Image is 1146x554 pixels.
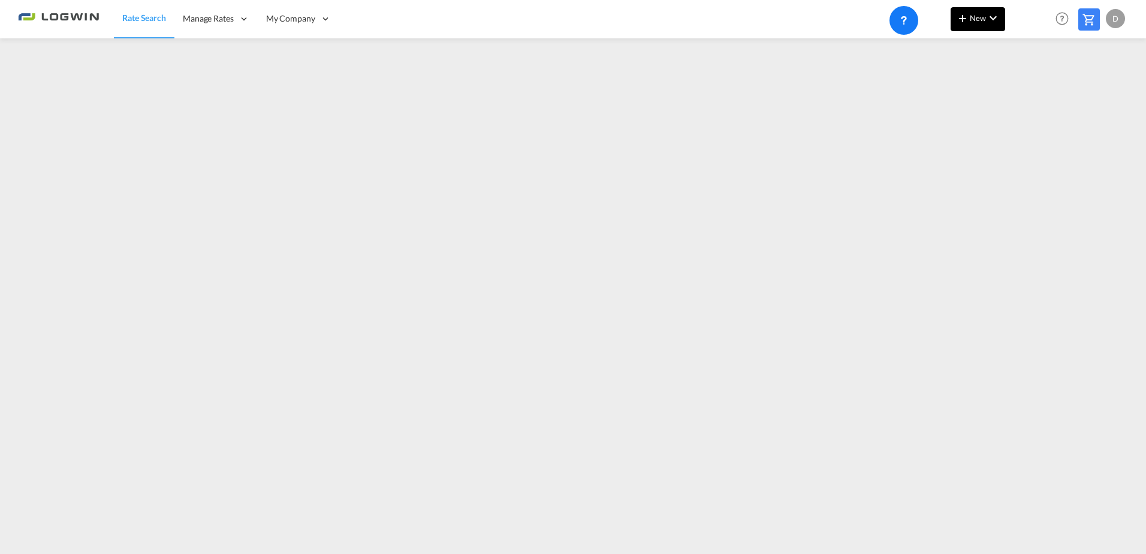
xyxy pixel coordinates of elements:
[955,13,1000,23] span: New
[1052,8,1078,30] div: Help
[122,13,166,23] span: Rate Search
[1106,9,1125,28] div: D
[955,11,970,25] md-icon: icon-plus 400-fg
[951,7,1005,31] button: icon-plus 400-fgNewicon-chevron-down
[183,13,234,25] span: Manage Rates
[1052,8,1072,29] span: Help
[986,11,1000,25] md-icon: icon-chevron-down
[18,5,99,32] img: 2761ae10d95411efa20a1f5e0282d2d7.png
[266,13,315,25] span: My Company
